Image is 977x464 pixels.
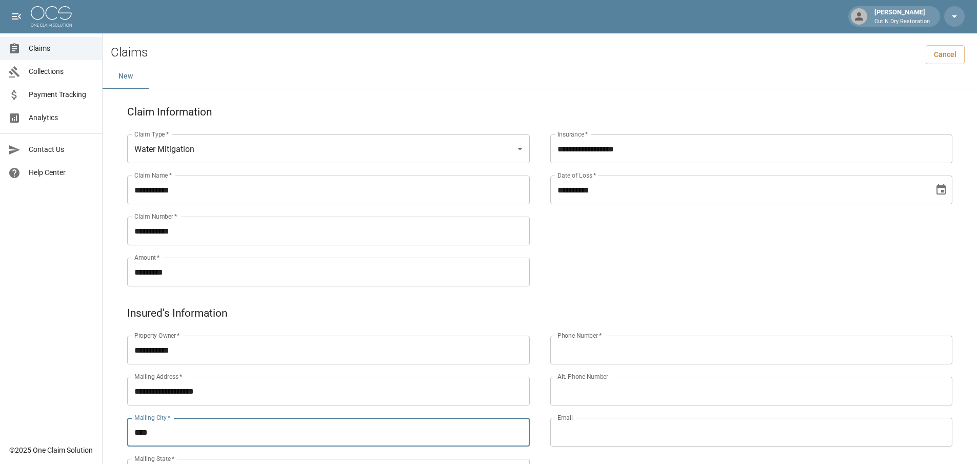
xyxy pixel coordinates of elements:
[111,45,148,60] h2: Claims
[29,167,94,178] span: Help Center
[134,413,171,422] label: Mailing City
[103,64,977,89] div: dynamic tabs
[29,144,94,155] span: Contact Us
[134,130,169,139] label: Claim Type
[29,89,94,100] span: Payment Tracking
[134,454,174,463] label: Mailing State
[134,372,182,381] label: Mailing Address
[557,372,608,381] label: Alt. Phone Number
[557,413,573,422] label: Email
[29,66,94,77] span: Collections
[127,134,530,163] div: Water Mitigation
[557,171,596,180] label: Date of Loss
[870,7,934,26] div: [PERSON_NAME]
[134,212,177,221] label: Claim Number
[134,331,180,340] label: Property Owner
[29,43,94,54] span: Claims
[874,17,930,26] p: Cut N Dry Restoration
[103,64,149,89] button: New
[134,253,160,262] label: Amount
[557,130,588,139] label: Insurance
[931,180,951,200] button: Choose date, selected date is Jul 13, 2025
[926,45,965,64] a: Cancel
[557,331,602,340] label: Phone Number
[6,6,27,27] button: open drawer
[31,6,72,27] img: ocs-logo-white-transparent.png
[134,171,172,180] label: Claim Name
[29,112,94,123] span: Analytics
[9,445,93,455] div: © 2025 One Claim Solution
